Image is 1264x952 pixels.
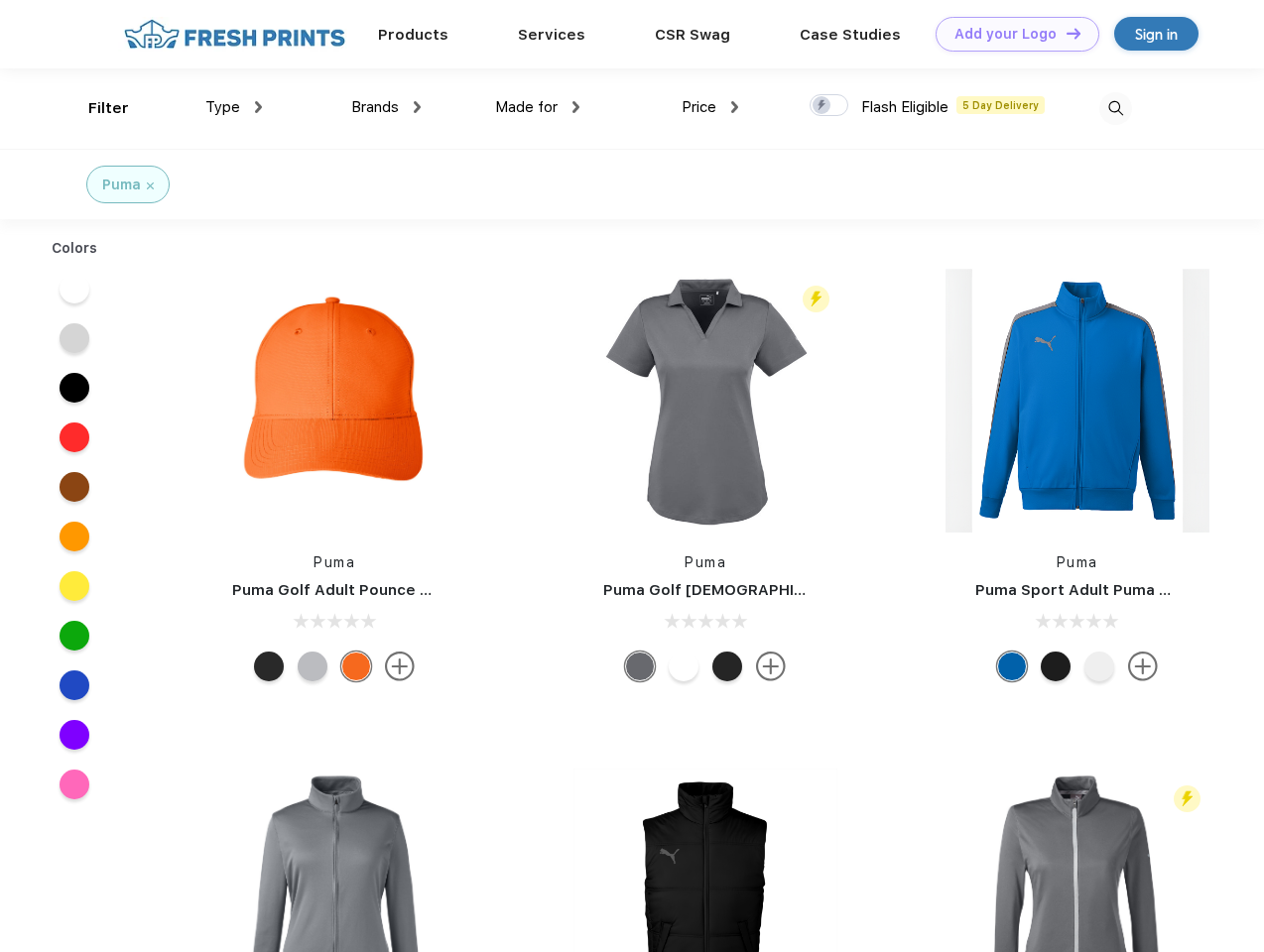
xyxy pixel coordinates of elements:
[803,286,829,312] img: flash_active_toggle.svg
[518,26,585,44] a: Services
[232,581,536,599] a: Puma Golf Adult Pounce Adjustable Cap
[1114,17,1199,51] a: Sign in
[946,269,1209,533] img: func=resize&h=266
[341,652,371,681] div: Vibrant Orange
[731,101,738,113] img: dropdown.png
[625,652,655,681] div: Quiet Shade
[495,98,558,116] span: Made for
[378,26,448,44] a: Products
[712,652,742,681] div: Puma Black
[573,269,837,533] img: func=resize&h=266
[37,238,113,259] div: Colors
[118,17,351,52] img: fo%20logo%202.webp
[1084,652,1114,681] div: White and Quiet Shade
[147,182,154,189] img: filter_cancel.svg
[1128,652,1158,681] img: more.svg
[1067,28,1080,39] img: DT
[1041,652,1071,681] div: Puma Black
[954,26,1057,43] div: Add your Logo
[682,98,716,116] span: Price
[861,98,948,116] span: Flash Eligible
[1057,554,1098,570] a: Puma
[88,97,129,120] div: Filter
[1174,785,1201,812] img: flash_active_toggle.svg
[756,652,786,681] img: more.svg
[414,101,421,113] img: dropdown.png
[298,652,327,681] div: Quarry
[102,175,141,195] div: Puma
[572,101,579,113] img: dropdown.png
[997,652,1027,681] div: Lapis Blue
[385,652,415,681] img: more.svg
[669,652,698,681] div: Bright White
[1135,23,1178,46] div: Sign in
[254,652,284,681] div: Puma Black
[685,554,726,570] a: Puma
[1099,92,1132,125] img: desktop_search.svg
[956,96,1045,114] span: 5 Day Delivery
[655,26,730,44] a: CSR Swag
[205,98,240,116] span: Type
[314,554,355,570] a: Puma
[202,269,466,533] img: func=resize&h=266
[255,101,262,113] img: dropdown.png
[351,98,399,116] span: Brands
[603,581,971,599] a: Puma Golf [DEMOGRAPHIC_DATA]' Icon Golf Polo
